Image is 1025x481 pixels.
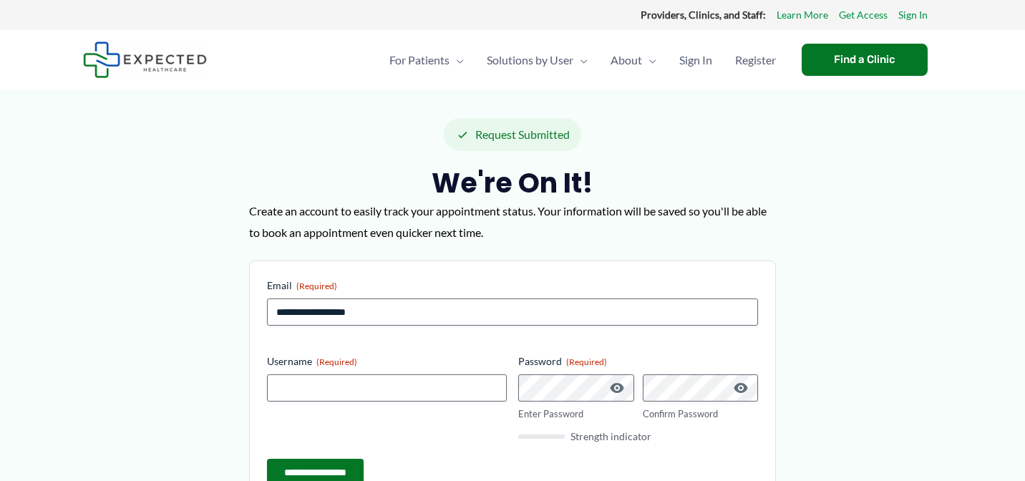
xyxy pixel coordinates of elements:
[573,35,588,85] span: Menu Toggle
[518,354,607,369] legend: Password
[777,6,828,24] a: Learn More
[641,9,766,21] strong: Providers, Clinics, and Staff:
[475,35,599,85] a: Solutions by UserMenu Toggle
[643,407,759,421] label: Confirm Password
[267,278,758,293] label: Email
[599,35,668,85] a: AboutMenu Toggle
[83,42,207,78] img: Expected Healthcare Logo - side, dark font, small
[839,6,888,24] a: Get Access
[249,200,776,243] p: Create an account to easily track your appointment status. Your information will be saved so you'...
[487,35,573,85] span: Solutions by User
[316,356,357,367] span: (Required)
[389,35,450,85] span: For Patients
[518,407,634,421] label: Enter Password
[802,44,928,76] a: Find a Clinic
[566,356,607,367] span: (Required)
[668,35,724,85] a: Sign In
[267,354,507,369] label: Username
[611,35,642,85] span: About
[249,165,776,200] h2: We're on it!
[898,6,928,24] a: Sign In
[518,432,758,442] div: Strength indicator
[679,35,712,85] span: Sign In
[378,35,475,85] a: For PatientsMenu Toggle
[296,281,337,291] span: (Required)
[444,118,581,151] div: Request Submitted
[735,35,776,85] span: Register
[642,35,656,85] span: Menu Toggle
[608,379,626,397] button: Show Password
[378,35,787,85] nav: Primary Site Navigation
[732,379,749,397] button: Show Password
[724,35,787,85] a: Register
[450,35,464,85] span: Menu Toggle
